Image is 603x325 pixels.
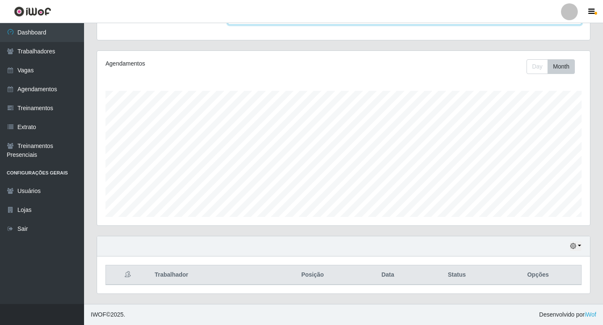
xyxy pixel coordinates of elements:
[527,59,575,74] div: First group
[105,59,297,68] div: Agendamentos
[495,265,582,285] th: Opções
[150,265,268,285] th: Trabalhador
[91,311,106,318] span: IWOF
[419,265,495,285] th: Status
[527,59,548,74] button: Day
[548,59,575,74] button: Month
[585,311,596,318] a: iWof
[539,310,596,319] span: Desenvolvido por
[14,6,51,17] img: CoreUI Logo
[527,59,582,74] div: Toolbar with button groups
[91,310,125,319] span: © 2025 .
[357,265,419,285] th: Data
[268,265,357,285] th: Posição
